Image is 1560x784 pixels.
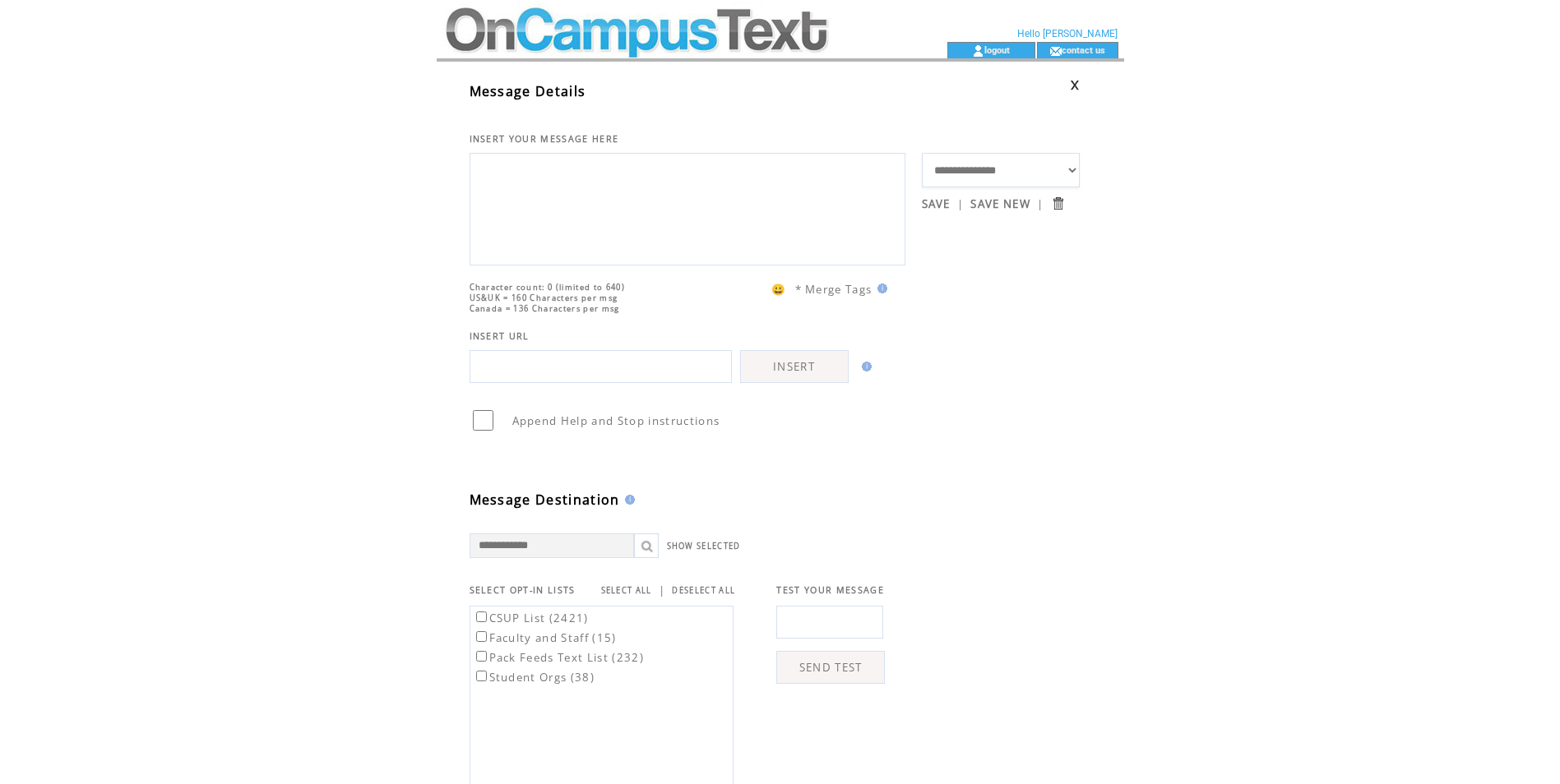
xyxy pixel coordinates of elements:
[470,82,586,100] span: Message Details
[601,585,652,596] a: SELECT ALL
[740,350,849,383] a: INSERT
[470,303,620,314] span: Canada = 136 Characters per msg
[470,491,620,509] span: Message Destination
[473,650,645,665] label: Pack Feeds Text List (232)
[667,541,741,551] a: SHOW SELECTED
[1017,28,1118,39] span: Hello [PERSON_NAME]
[620,495,635,505] img: help.gif
[476,631,487,642] input: Faculty and Staff (15)
[470,330,530,342] span: INSERT URL
[470,282,626,293] span: Character count: 0 (limited to 640)
[972,44,984,58] img: account_icon.gif
[1050,196,1066,211] input: Submit
[957,196,964,211] span: |
[776,584,884,596] span: TEST YOUR MESSAGE
[512,413,720,428] span: Append Help and Stop instructions
[659,583,665,597] span: |
[476,671,487,681] input: Student Orgs (38)
[776,651,885,684] a: SEND TEST
[1062,44,1105,55] a: contact us
[470,584,576,596] span: SELECT OPT-IN LISTS
[771,282,786,297] span: 😀
[857,362,872,371] img: help.gif
[470,293,618,303] span: US&UK = 160 Characters per msg
[473,611,589,625] label: CSUP List (2421)
[970,196,1030,211] a: SAVE NEW
[795,282,873,297] span: * Merge Tags
[984,44,1010,55] a: logout
[473,670,595,685] label: Student Orgs (38)
[470,133,619,145] span: INSERT YOUR MESSAGE HERE
[476,651,487,662] input: Pack Feeds Text List (232)
[672,585,735,596] a: DESELECT ALL
[473,630,617,645] label: Faculty and Staff (15)
[476,611,487,622] input: CSUP List (2421)
[1037,196,1044,211] span: |
[1049,44,1062,58] img: contact_us_icon.gif
[922,196,951,211] a: SAVE
[873,284,887,293] img: help.gif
